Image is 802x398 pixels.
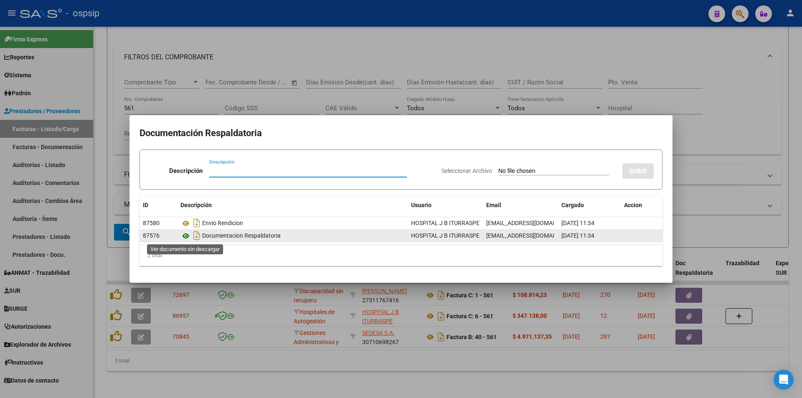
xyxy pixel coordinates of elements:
[177,196,408,214] datatable-header-cell: Descripción
[140,245,662,266] div: 2 total
[411,202,431,208] span: Usuario
[180,216,404,230] div: Envio Rendicion
[408,196,483,214] datatable-header-cell: Usuario
[180,229,404,242] div: Documentacion Respaldatoria
[561,232,594,239] span: [DATE] 11:34
[411,232,482,239] span: HOSPITAL J B ITURRASPE .
[486,232,579,239] span: [EMAIL_ADDRESS][DOMAIN_NAME]
[180,202,212,208] span: Descripción
[622,163,654,179] button: SUBIR
[558,196,621,214] datatable-header-cell: Cargado
[140,196,177,214] datatable-header-cell: ID
[411,220,482,226] span: HOSPITAL J B ITURRASPE .
[624,202,642,208] span: Accion
[774,370,794,390] div: Open Intercom Messenger
[191,229,202,242] i: Descargar documento
[621,196,662,214] datatable-header-cell: Accion
[486,202,501,208] span: Email
[191,216,202,230] i: Descargar documento
[143,232,160,239] span: 87576
[629,167,647,175] span: SUBIR
[143,220,160,226] span: 87580
[442,167,492,174] span: Seleccionar Archivo
[140,125,662,141] h2: Documentación Respaldatoria
[561,202,584,208] span: Cargado
[486,220,579,226] span: [EMAIL_ADDRESS][DOMAIN_NAME]
[483,196,558,214] datatable-header-cell: Email
[169,166,203,176] p: Descripción
[143,202,148,208] span: ID
[561,220,594,226] span: [DATE] 11:34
